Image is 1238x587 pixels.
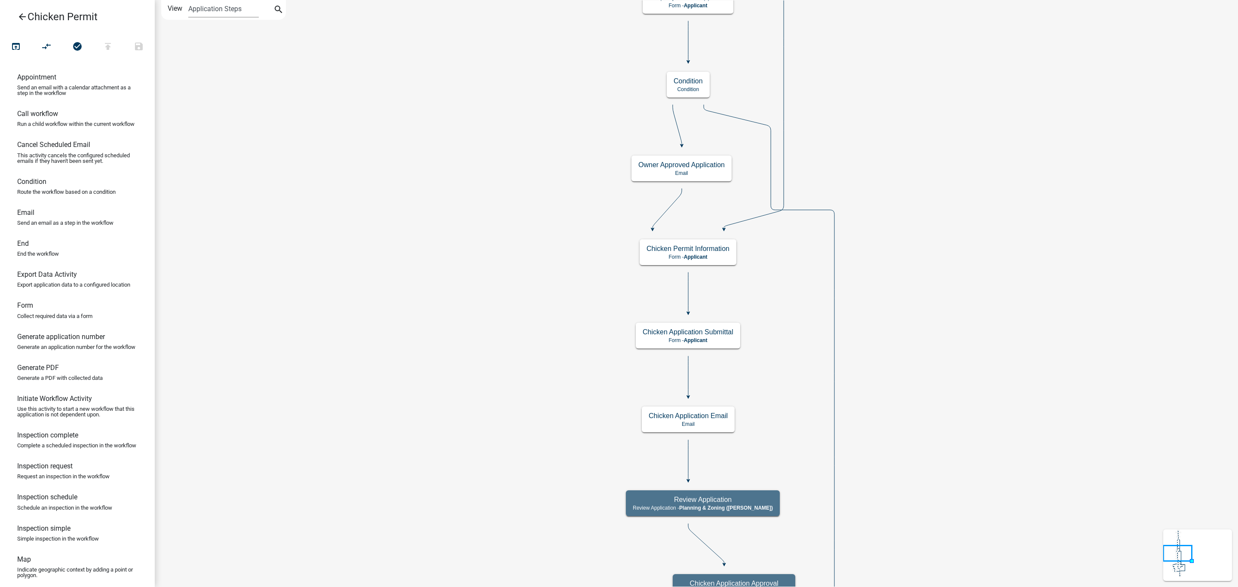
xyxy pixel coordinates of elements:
[17,443,136,448] p: Complete a scheduled inspection in the workflow
[684,254,708,260] span: Applicant
[7,7,141,27] a: Chicken Permit
[17,189,116,195] p: Route the workflow based on a condition
[134,41,144,53] i: save
[123,38,154,56] button: Save
[643,337,733,343] p: Form -
[17,524,70,532] h6: Inspection simple
[17,375,103,381] p: Generate a PDF with collected data
[17,153,138,164] p: This activity cancels the configured scheduled emails if they haven't been sent yet.
[17,251,59,257] p: End the workflow
[17,505,112,511] p: Schedule an inspection in the workflow
[17,555,31,563] h6: Map
[643,328,733,336] h5: Chicken Application Submittal
[647,254,729,260] p: Form -
[17,394,92,403] h6: Initiate Workflow Activity
[17,313,92,319] p: Collect required data via a form
[17,208,34,217] h6: Email
[62,38,93,56] button: No problems
[17,121,135,127] p: Run a child workflow within the current workflow
[17,493,77,501] h6: Inspection schedule
[638,161,725,169] h5: Owner Approved Application
[17,364,59,372] h6: Generate PDF
[72,41,83,53] i: check_circle
[103,41,113,53] i: publish
[17,85,138,96] p: Send an email with a calendar attachment as a step in the workflow
[272,3,285,17] button: search
[679,505,773,511] span: Planning & Zoning ([PERSON_NAME])
[31,38,62,56] button: Auto Layout
[11,41,21,53] i: open_in_browser
[684,337,708,343] span: Applicant
[17,567,138,578] p: Indicate geographic context by adding a point or polygon.
[17,462,73,470] h6: Inspection request
[674,86,703,92] p: Condition
[17,73,56,81] h6: Appointment
[17,110,58,118] h6: Call workflow
[17,270,77,278] h6: Export Data Activity
[17,536,99,541] p: Simple inspection in the workflow
[92,38,123,56] button: Publish
[17,474,110,479] p: Request an inspection in the workflow
[17,431,78,439] h6: Inspection complete
[17,333,105,341] h6: Generate application number
[17,301,33,309] h6: Form
[42,41,52,53] i: compare_arrows
[674,77,703,85] h5: Condition
[649,421,728,427] p: Email
[633,505,773,511] p: Review Application -
[638,170,725,176] p: Email
[17,282,130,287] p: Export application data to a configured location
[650,3,726,9] p: Form -
[647,245,729,253] h5: Chicken Permit Information
[273,4,284,16] i: search
[17,141,90,149] h6: Cancel Scheduled Email
[0,38,31,56] button: Test Workflow
[0,38,154,58] div: Workflow actions
[633,495,773,504] h5: Review Application
[17,239,29,248] h6: End
[17,344,135,350] p: Generate an application number for the workflow
[17,177,46,186] h6: Condition
[649,412,728,420] h5: Chicken Application Email
[684,3,708,9] span: Applicant
[17,12,28,24] i: arrow_back
[17,406,138,417] p: Use this activity to start a new workflow that this application is not dependent upon.
[17,220,113,226] p: Send an email as a step in the workflow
